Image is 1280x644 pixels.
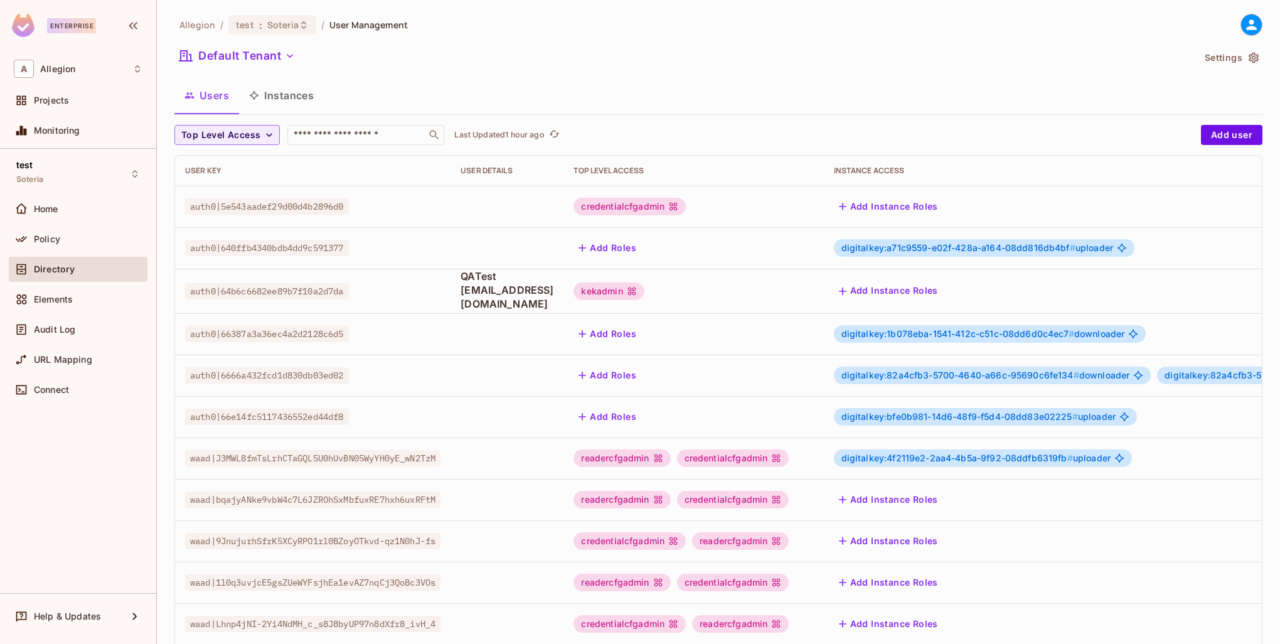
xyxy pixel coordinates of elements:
[834,572,943,593] button: Add Instance Roles
[34,204,58,214] span: Home
[185,166,440,176] div: User Key
[34,294,73,304] span: Elements
[1074,370,1079,380] span: #
[573,407,641,427] button: Add Roles
[573,198,686,215] div: credentialcfgadmin
[834,196,943,217] button: Add Instance Roles
[549,129,560,141] span: refresh
[1072,411,1078,422] span: #
[259,20,263,30] span: :
[34,325,75,335] span: Audit Log
[834,614,943,634] button: Add Instance Roles
[841,243,1113,253] span: uploader
[573,449,670,467] div: readercfgadmin
[834,281,943,301] button: Add Instance Roles
[34,126,80,136] span: Monitoring
[573,532,686,550] div: credentialcfgadmin
[677,491,789,508] div: credentialcfgadmin
[47,18,96,33] div: Enterprise
[185,198,349,215] span: auth0|5e543aadef29d00d4b2896d0
[34,611,101,621] span: Help & Updates
[841,453,1073,463] span: digitalkey:4f2119e2-2aa4-4b5a-9f92-08ddfb6319fb
[1069,328,1074,339] span: #
[34,385,69,395] span: Connect
[185,409,349,425] span: auth0|66e14fc5117436552ed44df8
[692,615,789,633] div: readercfgadmin
[174,80,239,111] button: Users
[841,411,1078,422] span: digitalkey:bfe0b981-14d6-48f9-f5d4-08dd83e02225
[545,127,562,142] span: Click to refresh data
[185,450,440,466] span: waad|J3MWL8fmTsLrhCTaGQL5U0hUvBN05WyYH0yE_wN2TzM
[841,329,1125,339] span: downloader
[220,19,223,31] li: /
[174,125,280,145] button: Top Level Access
[14,60,34,78] span: A
[841,412,1116,422] span: uploader
[185,491,440,508] span: waad|bqajyANke9vbW4c7L6JZROhSxMbfuxRE7hxh6uxRFtM
[185,616,440,632] span: waad|Lhnp4jNI-2Yi4NdMH_c_s8J8byUP97n8dXfr8_ivH_4
[16,160,33,170] span: test
[841,242,1075,253] span: digitalkey:a71c9559-e02f-428a-a164-08dd816db4bf
[1067,453,1073,463] span: #
[1200,48,1262,68] button: Settings
[841,453,1111,463] span: uploader
[179,19,215,31] span: the active workspace
[321,19,324,31] li: /
[461,166,553,176] div: User Details
[185,367,349,384] span: auth0|6666a432fcd1d830db03ed02
[185,533,440,549] span: waad|9JnujurhSfrK5XCyRPO1rl0BZoyOTkvd-qz1N0hJ-fs
[267,19,299,31] span: Soteria
[174,46,300,66] button: Default Tenant
[329,19,408,31] span: User Management
[677,449,789,467] div: credentialcfgadmin
[573,491,670,508] div: readercfgadmin
[547,127,562,142] button: refresh
[841,370,1130,380] span: downloader
[573,574,670,591] div: readercfgadmin
[185,240,349,256] span: auth0|640ffb4340bdb4dd9c591377
[573,365,641,385] button: Add Roles
[239,80,324,111] button: Instances
[841,328,1074,339] span: digitalkey:1b078eba-1541-412c-c51c-08dd6d0c4ec7
[40,64,75,74] span: Workspace: Allegion
[461,269,553,311] span: QATest [EMAIL_ADDRESS][DOMAIN_NAME]
[34,355,92,365] span: URL Mapping
[1201,125,1262,145] button: Add user
[34,234,60,244] span: Policy
[834,490,943,510] button: Add Instance Roles
[692,532,789,550] div: readercfgadmin
[185,326,349,342] span: auth0|66387a3a36ec4a2d2128c6d5
[34,95,69,105] span: Projects
[573,615,686,633] div: credentialcfgadmin
[454,130,544,140] p: Last Updated 1 hour ago
[573,238,641,258] button: Add Roles
[34,264,75,274] span: Directory
[573,166,813,176] div: Top Level Access
[834,531,943,551] button: Add Instance Roles
[1070,242,1075,253] span: #
[677,574,789,591] div: credentialcfgadmin
[841,370,1079,380] span: digitalkey:82a4cfb3-5700-4640-a66c-95690c6fe134
[236,19,254,31] span: test
[573,324,641,344] button: Add Roles
[573,282,644,300] div: kekadmin
[16,174,43,185] span: Soteria
[12,14,35,37] img: SReyMgAAAABJRU5ErkJggg==
[181,127,260,143] span: Top Level Access
[185,574,440,591] span: waad|1l0q3uvjcE5gsZUeWYFsjhEa1evAZ7nqCj3QoBc3VOs
[185,283,349,299] span: auth0|64b6c6682ee89b7f10a2d7da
